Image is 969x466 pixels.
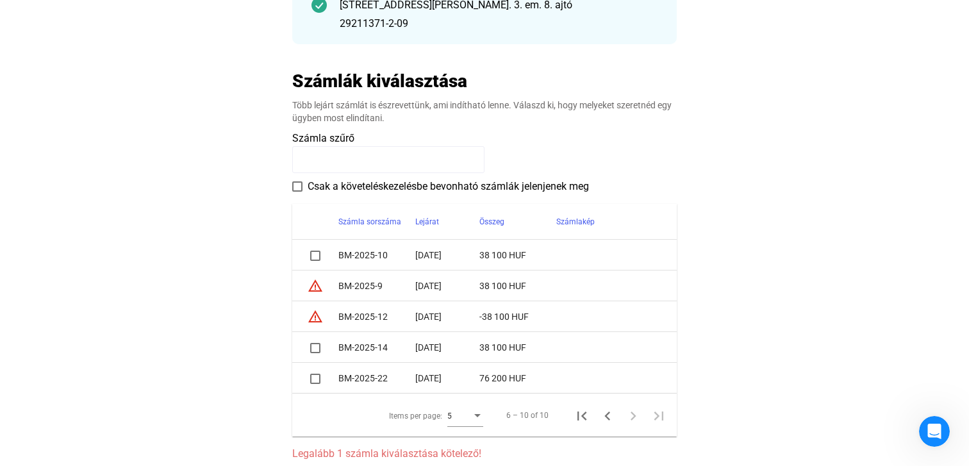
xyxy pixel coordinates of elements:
button: GIF-választó [40,362,51,372]
td: BM-2025-9 [338,270,415,301]
button: Főoldal [201,5,225,29]
div: Próbálok egy számlával kapcsolatban felszólítást küldeni, de nem tudom a követelésbe bevonható sz... [46,101,246,166]
mat-icon: warning_amber [308,278,323,294]
div: Számla sorszáma [338,214,401,229]
button: Emojiválasztó [20,362,30,372]
td: [DATE] [415,301,479,332]
td: BM-2025-22 [338,363,415,394]
div: Összeg [479,214,556,229]
textarea: Üzenet… [11,335,245,356]
div: Számlakép [556,214,661,229]
button: First page [569,403,595,428]
td: [DATE] [415,363,479,394]
button: Last page [646,403,672,428]
td: BM-2025-12 [338,301,415,332]
div: Lejárat [415,214,439,229]
span: Számla szűrő [292,132,354,144]
div: Lejárat [415,214,479,229]
div: Számlakép [556,214,595,229]
mat-icon: warning_amber [308,309,323,324]
h2: Számlák kiválasztása [292,70,467,92]
td: -38 100 HUF [479,301,556,332]
div: Próbálok egy számlával kapcsolatban felszólítást küldeni, de nem tudom a követelésbe bevonható sz... [56,108,236,158]
h1: [PERSON_NAME] [62,12,145,22]
button: Previous page [595,403,620,428]
button: Start recording [81,362,92,372]
button: go back [8,5,33,29]
div: 29211371-2-09 [340,16,658,31]
td: 38 100 HUF [479,332,556,363]
td: [DATE] [415,332,479,363]
button: Next page [620,403,646,428]
td: 76 200 HUF [479,363,556,394]
mat-select: Items per page: [447,408,483,423]
td: 38 100 HUF [479,270,556,301]
td: BM-2025-10 [338,240,415,270]
div: Items per page: [389,408,442,424]
span: 5 [447,412,452,420]
button: Csatolmány feltöltése [61,362,71,372]
div: Több lejárt számlát is észrevettünk, ami indítható lenne. Válaszd ki, hogy melyeket szeretnéd egy... [292,99,677,124]
td: BM-2025-14 [338,332,415,363]
td: [DATE] [415,240,479,270]
div: Összeg [479,214,504,229]
div: 6 – 10 of 10 [506,408,549,423]
div: Balázs szerint… [10,101,246,181]
span: Csak a követeléskezelésbe bevonható számlák jelenjenek meg [308,179,589,194]
td: 38 100 HUF [479,240,556,270]
iframe: Intercom live chat [919,416,950,447]
div: Számla sorszáma [338,214,415,229]
td: [DATE] [415,270,479,301]
span: Legalább 1 számla kiválasztása kötelező! [292,446,677,462]
div: Bezárás [225,5,248,28]
img: Profile image for Alexandra [37,7,57,28]
button: Üzenet küldése… [220,356,240,377]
